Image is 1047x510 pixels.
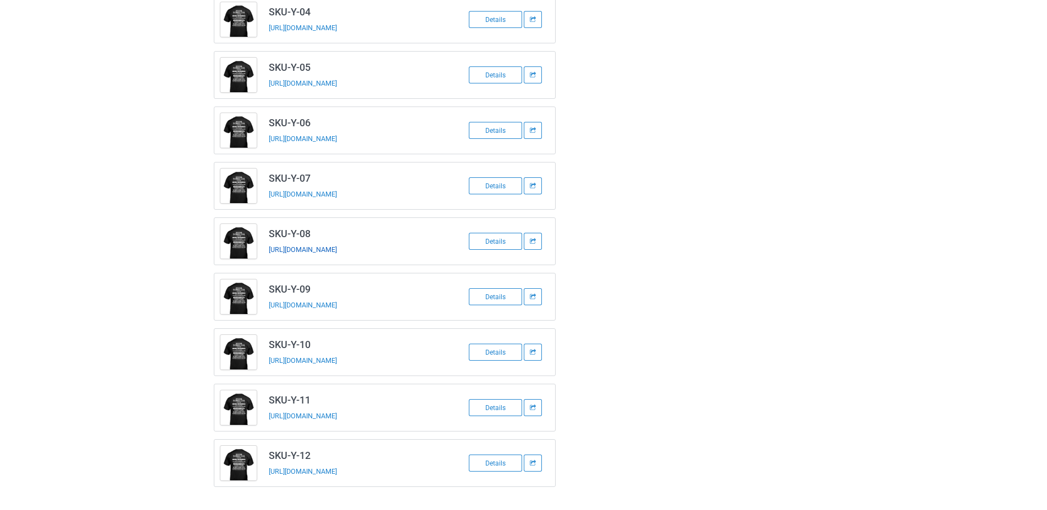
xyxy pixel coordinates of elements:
[469,292,524,301] a: Details
[269,449,442,462] h3: SKU-Y-12
[269,190,337,198] a: [URL][DOMAIN_NAME]
[469,458,524,467] a: Details
[469,15,524,24] a: Details
[469,70,524,79] a: Details
[469,233,522,250] div: Details
[469,237,524,245] a: Details
[469,399,522,416] div: Details
[469,344,522,361] div: Details
[269,301,337,309] a: [URL][DOMAIN_NAME]
[269,394,442,406] h3: SKU-Y-11
[469,11,522,28] div: Details
[269,412,337,420] a: [URL][DOMAIN_NAME]
[269,338,442,351] h3: SKU-Y-10
[269,24,337,32] a: [URL][DOMAIN_NAME]
[269,245,337,254] a: [URL][DOMAIN_NAME]
[269,116,442,129] h3: SKU-Y-06
[469,288,522,305] div: Details
[469,126,524,134] a: Details
[269,283,442,295] h3: SKU-Y-09
[269,356,337,365] a: [URL][DOMAIN_NAME]
[469,455,522,472] div: Details
[469,403,524,412] a: Details
[269,61,442,74] h3: SKU-Y-05
[469,177,522,194] div: Details
[469,122,522,139] div: Details
[469,181,524,190] a: Details
[269,467,337,475] a: [URL][DOMAIN_NAME]
[269,5,442,18] h3: SKU-Y-04
[469,66,522,83] div: Details
[469,348,524,356] a: Details
[269,79,337,87] a: [URL][DOMAIN_NAME]
[269,227,442,240] h3: SKU-Y-08
[269,172,442,184] h3: SKU-Y-07
[269,134,337,143] a: [URL][DOMAIN_NAME]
